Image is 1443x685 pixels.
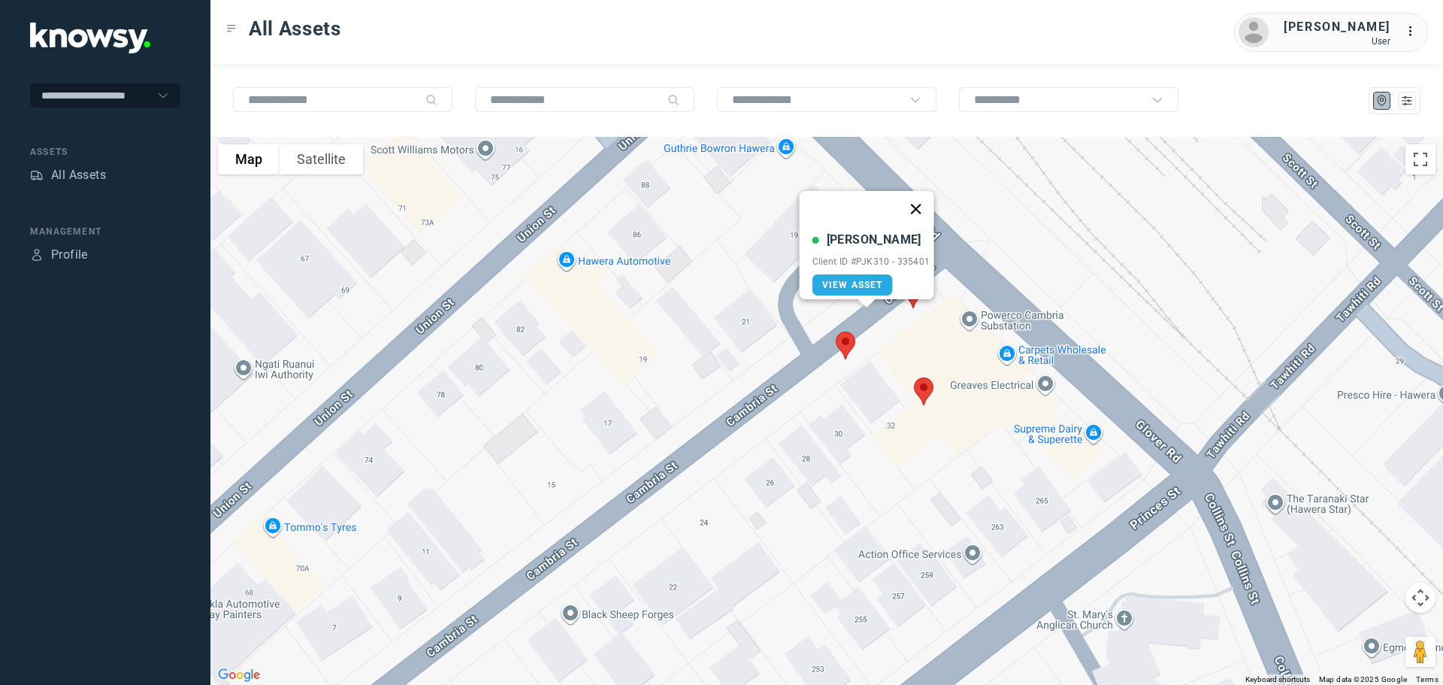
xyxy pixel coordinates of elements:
[812,274,893,296] a: View Asset
[218,144,280,174] button: Show street map
[827,231,921,249] div: [PERSON_NAME]
[1405,144,1435,174] button: Toggle fullscreen view
[1284,36,1390,47] div: User
[1405,583,1435,613] button: Map camera controls
[51,246,88,264] div: Profile
[30,166,106,184] a: AssetsAll Assets
[280,144,363,174] button: Show satellite imagery
[51,166,106,184] div: All Assets
[1405,23,1423,41] div: :
[812,256,930,267] div: Client ID #PJK310 - 335401
[1405,23,1423,43] div: :
[30,225,180,238] div: Management
[667,94,679,106] div: Search
[1284,18,1390,36] div: [PERSON_NAME]
[226,23,237,34] div: Toggle Menu
[1375,94,1389,108] div: Map
[30,23,150,53] img: Application Logo
[249,15,341,42] span: All Assets
[1245,674,1310,685] button: Keyboard shortcuts
[30,168,44,182] div: Assets
[214,665,264,685] a: Open this area in Google Maps (opens a new window)
[30,248,44,262] div: Profile
[1400,94,1414,108] div: List
[822,280,883,290] span: View Asset
[1406,26,1421,37] tspan: ...
[425,94,437,106] div: Search
[30,246,88,264] a: ProfileProfile
[1239,17,1269,47] img: avatar.png
[1319,675,1407,683] span: Map data ©2025 Google
[897,191,933,227] button: Close
[1416,675,1438,683] a: Terms (opens in new tab)
[214,665,264,685] img: Google
[30,145,180,159] div: Assets
[1405,637,1435,667] button: Drag Pegman onto the map to open Street View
